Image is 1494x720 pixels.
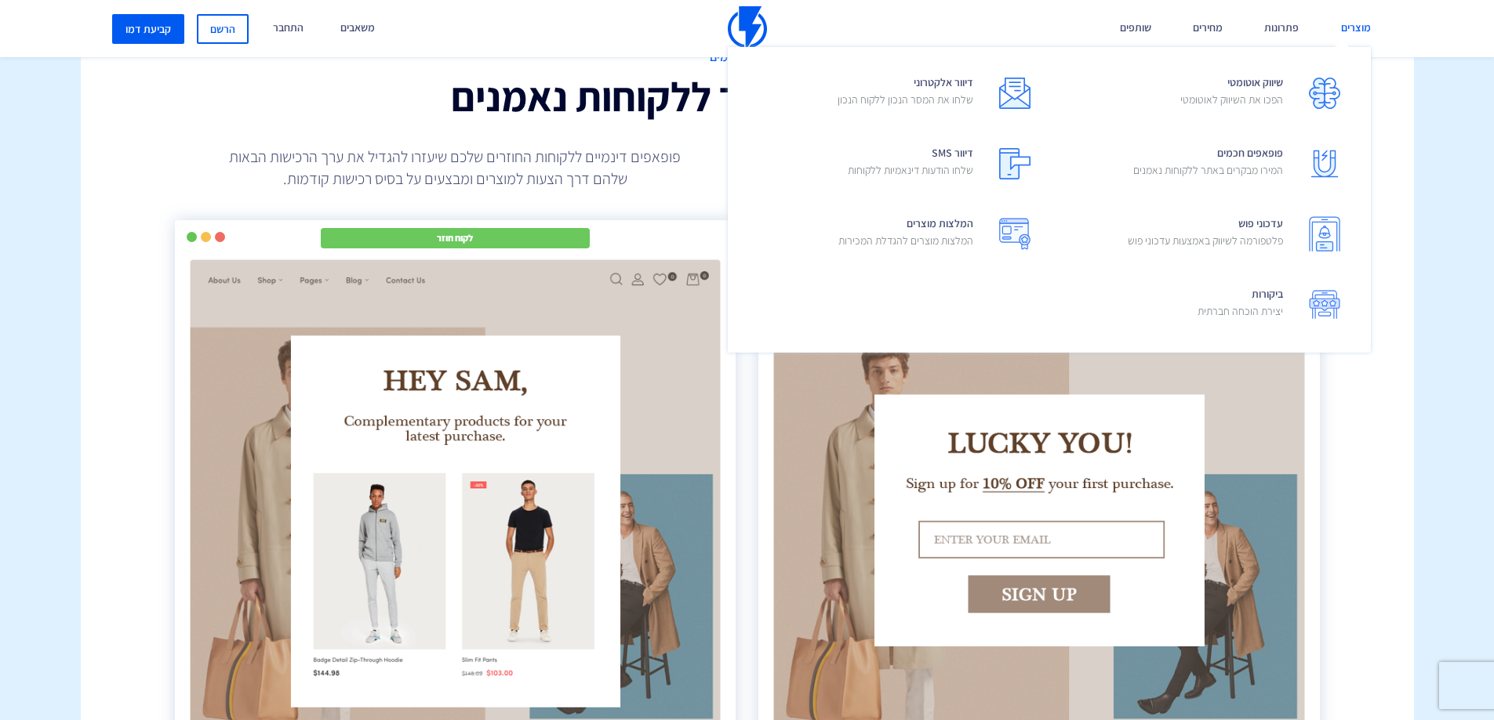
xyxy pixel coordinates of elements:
[1049,270,1359,341] a: ביקורותיצירת הוכחה חברתית
[848,141,973,186] span: דיוור SMS
[1198,303,1283,319] p: יצירת הוכחה חברתית
[197,14,249,44] a: הרשם
[321,228,590,248] div: לקוח חוזר
[1049,129,1359,200] a: פופאפים חכמיםהמירו מבקרים באתר ללקוחות נאמנים
[1128,233,1283,248] p: פלטפורמה לשיווק באמצעות עדכוני פוש
[838,233,973,248] p: המלצות מוצרים להגדלת המכירות
[112,14,184,44] a: קביעת דמו
[740,59,1049,129] a: דיוור אלקטרונישלחו את המסר הנכון ללקוח הנכון
[220,146,690,190] p: פופאפים דינמיים ללקוחות החוזרים שלכם שיעזרו להגדיל את ערך הרכישות הבאות שלהם דרך הצעות למוצרים ומ...
[838,212,973,256] span: המלצות מוצרים
[1049,200,1359,270] a: עדכוני פושפלטפורמה לשיווק באמצעות עדכוני פוש
[369,49,1125,67] span: פופאפים חכמים
[1128,212,1283,256] span: עדכוני פוש
[1198,282,1283,327] span: ביקורות
[740,129,1049,200] a: דיוור SMSשלחו הודעות דינאמיות ללקוחות
[1133,141,1283,186] span: פופאפים חכמים
[838,71,973,115] span: דיוור אלקטרוני
[838,92,973,107] p: שלחו את המסר הנכון ללקוח הנכון
[1049,59,1359,129] a: שיווק אוטומטיהפכו את השיווק לאוטומטי
[848,162,973,178] p: שלחו הודעות דינאמיות ללקוחות
[1180,71,1283,115] span: שיווק אוטומטי
[369,74,1125,119] h2: המירו מבקרים באתר ללקוחות נאמנים
[1180,92,1283,107] p: הפכו את השיווק לאוטומטי
[1133,162,1283,178] p: המירו מבקרים באתר ללקוחות נאמנים
[740,200,1049,270] a: המלצות מוצריםהמלצות מוצרים להגדלת המכירות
